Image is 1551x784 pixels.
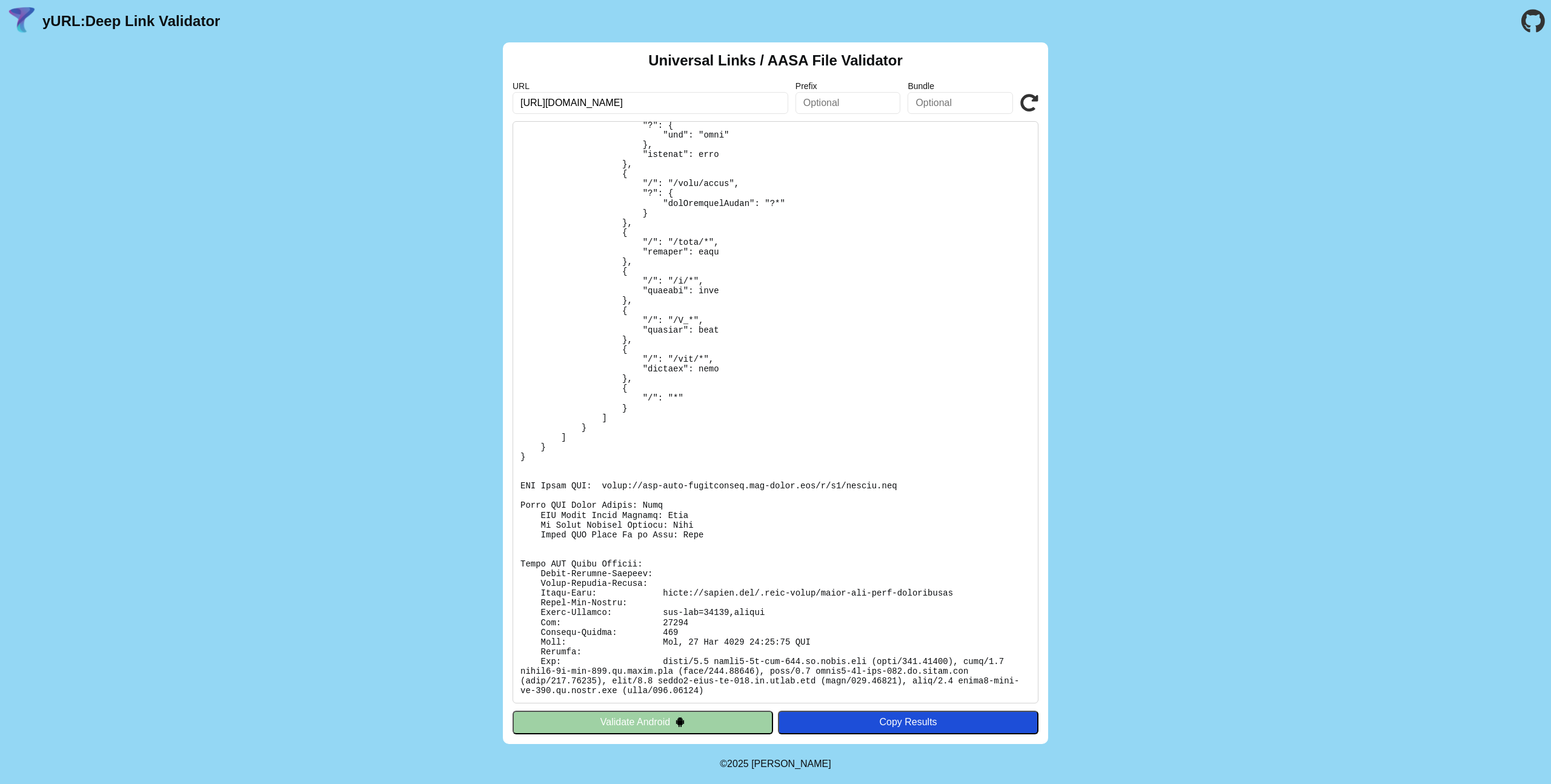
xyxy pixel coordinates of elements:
input: Optional [795,92,901,114]
span: 2025 [727,759,749,769]
span: Clear all and close [147,176,212,190]
label: Prefix [795,81,901,91]
a: yURL:Deep Link Validator [42,13,220,30]
span: [URL][DOMAIN_NAME] [51,107,130,121]
input: Untitled [31,53,226,77]
pre: Lorem ipsu do: sitam://consec.adi/.elit-seddo/eiusm-tem-inci-utlaboreetd Ma Aliquaen: Admi Veniam... [513,121,1038,703]
span: xTiles [58,16,79,26]
button: Validate Android [513,711,773,734]
div: Destination [30,705,219,719]
footer: © [720,744,831,784]
div: Untitled [51,80,206,104]
button: Copy Results [778,711,1038,734]
a: Michael Ibragimchayev's Personal Site [751,759,831,769]
img: droidIcon.svg [675,717,685,727]
span: Inbox Panel [50,721,90,736]
span: Save as Note in xTiles [90,751,176,763]
input: Required [513,92,788,114]
input: Optional [908,92,1013,114]
img: yURL Logo [6,5,38,37]
label: Bundle [908,81,1013,91]
div: Copy Results [784,717,1032,728]
h2: Universal Links / AASA File Validator [648,52,903,69]
span: Clip more: [48,140,87,154]
label: URL [513,81,788,91]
